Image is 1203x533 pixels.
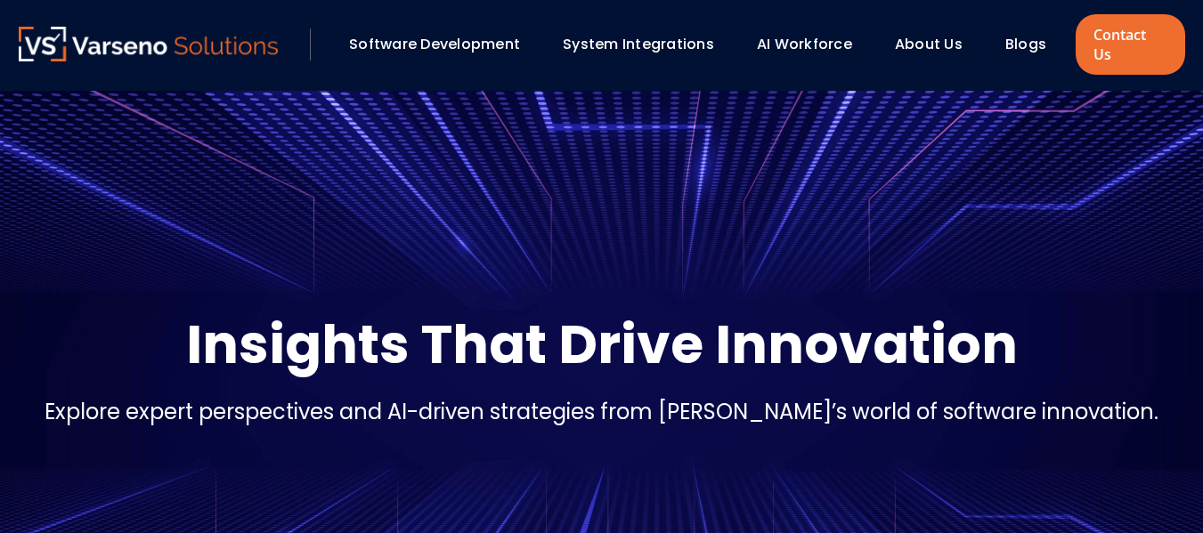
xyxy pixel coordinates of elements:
[349,34,520,54] a: Software Development
[1005,34,1046,54] a: Blogs
[19,27,279,61] img: Varseno Solutions – Product Engineering & IT Services
[340,29,545,60] div: Software Development
[554,29,739,60] div: System Integrations
[996,29,1071,60] div: Blogs
[186,309,1018,380] p: Insights That Drive Innovation
[45,396,1158,428] p: Explore expert perspectives and AI-driven strategies from [PERSON_NAME]’s world of software innov...
[748,29,877,60] div: AI Workforce
[1076,14,1184,75] a: Contact Us
[19,27,279,62] a: Varseno Solutions – Product Engineering & IT Services
[895,34,963,54] a: About Us
[757,34,852,54] a: AI Workforce
[886,29,988,60] div: About Us
[563,34,714,54] a: System Integrations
